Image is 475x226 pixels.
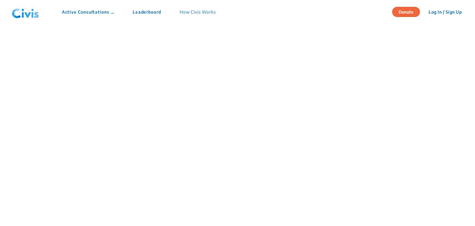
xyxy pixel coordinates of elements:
[62,9,114,15] p: Active Consultations
[9,3,41,21] img: navlogo.png
[425,7,466,17] button: Log In / Sign Up
[392,8,425,15] a: Donate
[133,9,161,15] p: Leaderboard
[392,7,420,17] button: Donate
[180,9,216,15] p: How Civis Works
